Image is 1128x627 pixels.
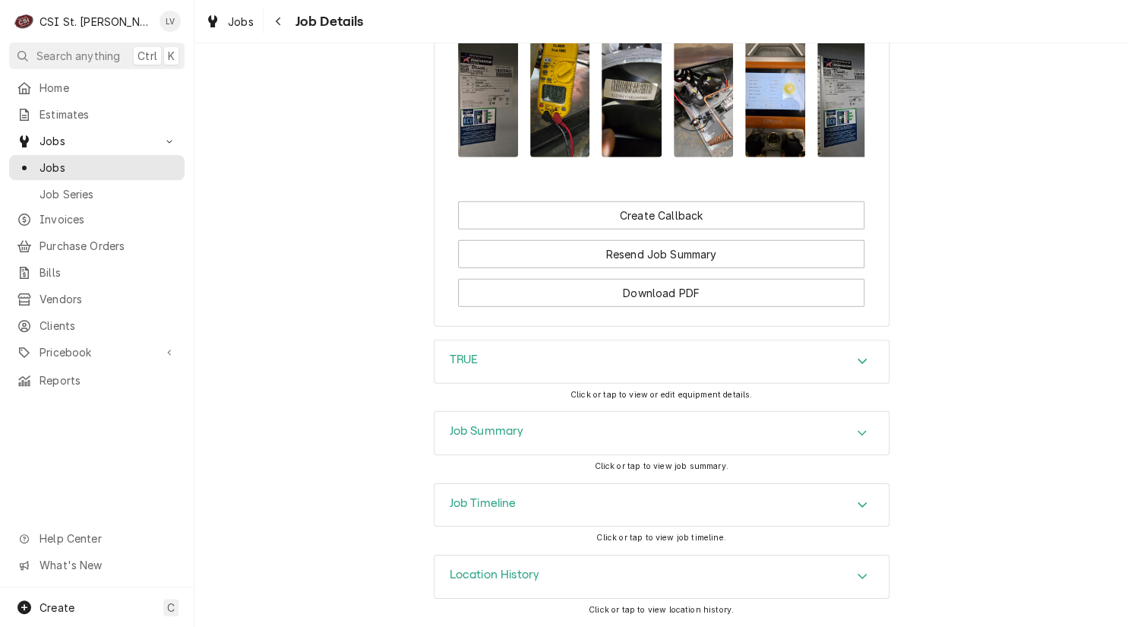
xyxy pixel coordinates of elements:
div: Button Group Row [458,201,864,230]
span: Help Center [39,530,175,546]
img: MMY7mBqUSuOBbZGPpS2P [817,28,877,157]
a: Bills [9,260,185,285]
div: CSI St. [PERSON_NAME] [39,14,151,30]
a: Purchase Orders [9,233,185,258]
span: Click or tap to view job timeline. [596,533,725,543]
div: Accordion Header [434,412,889,454]
button: Accordion Details Expand Trigger [434,556,889,598]
span: Create [39,601,74,614]
img: 8Pk34NbhRSixEMSBEDY8 [674,28,734,157]
button: Resend Job Summary [458,240,864,268]
span: K [168,48,175,64]
div: Accordion Header [434,484,889,527]
a: Go to Help Center [9,526,185,551]
span: Clients [39,318,177,334]
div: Job Timeline [434,483,889,527]
span: Attachments [458,16,864,169]
span: Job Details [291,11,364,32]
button: Accordion Details Expand Trigger [434,484,889,527]
a: Clients [9,313,185,338]
button: Accordion Details Expand Trigger [434,412,889,454]
img: JjDGYC16TF2Pa3oYgJep [458,28,518,157]
span: Bills [39,264,177,280]
div: Button Group Row [458,268,864,307]
a: Estimates [9,102,185,127]
button: Navigate back [267,9,291,33]
h3: Job Summary [450,424,524,439]
span: Jobs [228,14,254,30]
span: Estimates [39,106,177,122]
a: Reports [9,368,185,393]
button: Accordion Details Expand Trigger [434,340,889,383]
span: Purchase Orders [39,238,177,254]
a: Job Series [9,182,185,207]
span: Search anything [36,48,120,64]
div: Button Group Row [458,230,864,268]
span: Vendors [39,291,177,307]
button: Download PDF [458,279,864,307]
button: Create Callback [458,201,864,230]
h3: Job Timeline [450,496,517,511]
div: Location History [434,555,889,599]
span: Invoices [39,211,177,227]
h3: TRUE [450,353,479,367]
div: CSI St. Louis's Avatar [14,11,35,32]
div: Job Summary [434,411,889,455]
div: Accordion Header [434,556,889,598]
span: Pricebook [39,344,154,360]
button: Search anythingCtrlK [9,43,185,69]
span: Click or tap to view or edit equipment details. [570,390,753,400]
span: Click or tap to view location history. [589,605,734,615]
div: Lisa Vestal's Avatar [160,11,181,32]
span: C [167,600,175,616]
a: Jobs [199,9,260,34]
img: 9Cw26iPRVyi0JfiTci7g [530,28,590,157]
a: Jobs [9,155,185,180]
img: KkmDwgJRuyZIayswHCqN [602,28,662,157]
a: Invoices [9,207,185,232]
span: Jobs [39,160,177,176]
h3: Location History [450,568,540,582]
span: Click or tap to view job summary. [594,461,728,471]
span: What's New [39,557,175,573]
div: C [14,11,35,32]
a: Go to What's New [9,553,185,578]
span: Reports [39,372,177,388]
div: Attachments [458,2,864,169]
a: Home [9,75,185,100]
div: Button Group [458,201,864,307]
div: Accordion Header [434,340,889,383]
span: Ctrl [137,48,157,64]
div: TRUE [434,340,889,384]
div: LV [160,11,181,32]
span: Job Series [39,186,177,202]
img: S6H5GxQ8ecfKGl8Uq8gC [745,28,805,157]
a: Go to Jobs [9,128,185,154]
a: Go to Pricebook [9,340,185,365]
span: Jobs [39,133,154,149]
a: Vendors [9,287,185,312]
span: Home [39,80,177,96]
